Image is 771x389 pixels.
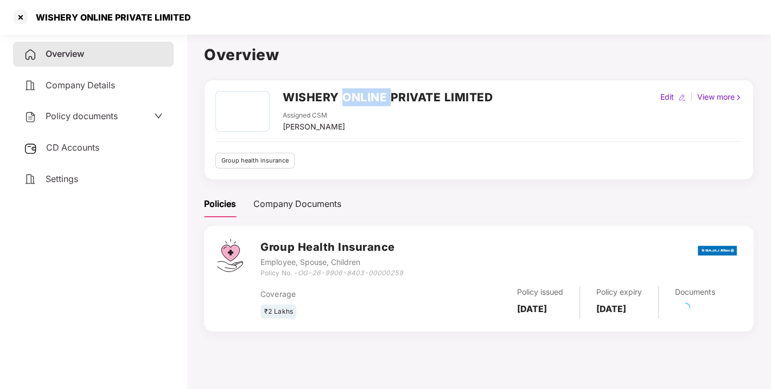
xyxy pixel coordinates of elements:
img: svg+xml;base64,PHN2ZyB4bWxucz0iaHR0cDovL3d3dy53My5vcmcvMjAwMC9zdmciIHdpZHRoPSI0Ny43MTQiIGhlaWdodD... [217,239,243,272]
span: Overview [46,48,84,59]
div: Edit [658,91,676,103]
i: OG-26-9906-8403-00000259 [297,269,403,277]
div: Policy issued [517,286,563,298]
h3: Group Health Insurance [260,239,403,256]
h2: WISHERY ONLINE PRIVATE LIMITED [283,88,493,106]
img: svg+xml;base64,PHN2ZyB4bWxucz0iaHR0cDovL3d3dy53My5vcmcvMjAwMC9zdmciIHdpZHRoPSIyNCIgaGVpZ2h0PSIyNC... [24,79,37,92]
div: [PERSON_NAME] [283,121,345,133]
img: svg+xml;base64,PHN2ZyB4bWxucz0iaHR0cDovL3d3dy53My5vcmcvMjAwMC9zdmciIHdpZHRoPSIyNCIgaGVpZ2h0PSIyNC... [24,48,37,61]
img: svg+xml;base64,PHN2ZyB3aWR0aD0iMjUiIGhlaWdodD0iMjQiIHZpZXdCb3g9IjAgMCAyNSAyNCIgZmlsbD0ibm9uZSIgeG... [24,142,37,155]
div: Documents [675,286,715,298]
div: Policy No. - [260,268,403,278]
img: bajaj.png [698,238,737,263]
span: Settings [46,173,78,184]
div: Group health insurance [215,153,295,168]
div: Employee, Spouse, Children [260,256,403,268]
img: svg+xml;base64,PHN2ZyB4bWxucz0iaHR0cDovL3d3dy53My5vcmcvMjAwMC9zdmciIHdpZHRoPSIyNCIgaGVpZ2h0PSIyNC... [24,111,37,124]
img: svg+xml;base64,PHN2ZyB4bWxucz0iaHR0cDovL3d3dy53My5vcmcvMjAwMC9zdmciIHdpZHRoPSIyNCIgaGVpZ2h0PSIyNC... [24,173,37,186]
span: loading [680,303,690,313]
div: | [688,91,695,103]
span: CD Accounts [46,142,99,153]
span: Company Details [46,80,115,90]
span: Policy documents [46,111,118,121]
div: Assigned CSM [283,111,345,121]
img: rightIcon [735,94,742,101]
div: Policy expiry [596,286,642,298]
div: Coverage [260,288,420,300]
div: Company Documents [253,197,341,211]
b: [DATE] [517,303,547,314]
h1: Overview [204,43,754,67]
div: Policies [204,197,236,211]
img: editIcon [678,94,686,101]
div: View more [695,91,744,103]
div: WISHERY ONLINE PRIVATE LIMITED [29,12,191,23]
div: ₹2 Lakhs [260,304,296,319]
span: down [154,112,163,120]
b: [DATE] [596,303,626,314]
